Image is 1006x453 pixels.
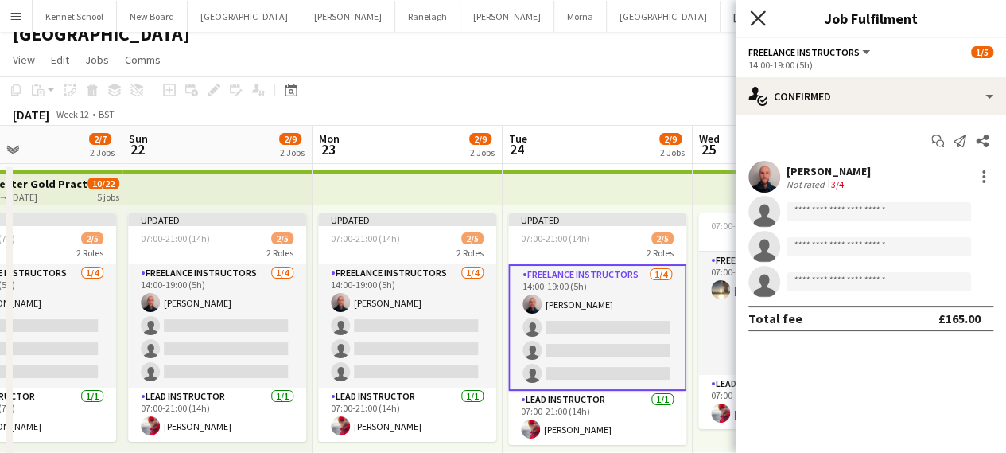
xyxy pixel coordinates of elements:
[129,131,148,146] span: Sun
[13,22,190,46] h1: [GEOGRAPHIC_DATA]
[748,59,993,71] div: 14:00-19:00 (5h)
[736,8,1006,29] h3: Job Fulfilment
[118,49,167,70] a: Comms
[51,53,69,67] span: Edit
[279,133,301,145] span: 2/9
[698,213,876,429] app-job-card: 07:00-15:00 (8h)2/22 RolesFreelance Instructors1/107:00-12:00 (5h)[PERSON_NAME]Lead Instructor1/1...
[711,220,775,232] span: 07:00-15:00 (8h)
[125,53,161,67] span: Comms
[188,1,301,32] button: [GEOGRAPHIC_DATA]
[698,375,876,429] app-card-role: Lead Instructor1/107:00-15:00 (8h)[PERSON_NAME]
[508,213,686,226] div: Updated
[660,146,685,158] div: 2 Jobs
[748,46,872,58] button: Freelance Instructors
[787,164,871,178] div: [PERSON_NAME]
[266,247,293,259] span: 2 Roles
[89,133,111,145] span: 2/7
[128,264,306,388] app-card-role: Freelance Instructors1/414:00-19:00 (5h)[PERSON_NAME]
[271,232,293,244] span: 2/5
[508,391,686,445] app-card-role: Lead Instructor1/107:00-21:00 (14h)[PERSON_NAME]
[318,213,496,442] app-job-card: Updated07:00-21:00 (14h)2/52 RolesFreelance Instructors1/414:00-19:00 (5h)[PERSON_NAME] Lead Inst...
[301,1,395,32] button: [PERSON_NAME]
[141,232,210,244] span: 07:00-21:00 (14h)
[647,247,674,259] span: 2 Roles
[45,49,76,70] a: Edit
[13,53,35,67] span: View
[128,213,306,442] app-job-card: Updated07:00-21:00 (14h)2/52 RolesFreelance Instructors1/414:00-19:00 (5h)[PERSON_NAME] Lead Inst...
[85,53,109,67] span: Jobs
[318,388,496,442] app-card-role: Lead Instructor1/107:00-21:00 (14h)[PERSON_NAME]
[81,232,103,244] span: 2/5
[748,46,860,58] span: Freelance Instructors
[509,131,527,146] span: Tue
[831,178,844,190] app-skills-label: 3/4
[971,46,993,58] span: 1/5
[721,1,836,32] button: [GEOGRAPHIC_DATA]
[76,247,103,259] span: 2 Roles
[280,146,305,158] div: 2 Jobs
[456,247,484,259] span: 2 Roles
[33,1,117,32] button: Kennet School
[699,131,720,146] span: Wed
[521,232,590,244] span: 07:00-21:00 (14h)
[607,1,721,32] button: [GEOGRAPHIC_DATA]
[470,146,495,158] div: 2 Jobs
[697,140,720,158] span: 25
[748,310,802,326] div: Total fee
[6,49,41,70] a: View
[128,388,306,442] app-card-role: Lead Instructor1/107:00-21:00 (14h)[PERSON_NAME]
[331,232,400,244] span: 07:00-21:00 (14h)
[698,252,876,375] app-card-role: Freelance Instructors1/107:00-12:00 (5h)[PERSON_NAME]
[87,178,119,189] span: 10/22
[319,131,340,146] span: Mon
[554,1,607,32] button: Morna
[79,49,115,70] a: Jobs
[117,1,188,32] button: New Board
[90,146,115,158] div: 2 Jobs
[507,140,527,158] span: 24
[128,213,306,226] div: Updated
[317,140,340,158] span: 23
[97,189,119,203] div: 5 jobs
[395,1,460,32] button: Ranelagh
[469,133,491,145] span: 2/9
[508,213,686,445] app-job-card: Updated07:00-21:00 (14h)2/52 RolesFreelance Instructors1/414:00-19:00 (5h)[PERSON_NAME] Lead Inst...
[99,108,115,120] div: BST
[938,310,981,326] div: £165.00
[13,107,49,123] div: [DATE]
[461,232,484,244] span: 2/5
[460,1,554,32] button: [PERSON_NAME]
[659,133,682,145] span: 2/9
[736,77,1006,115] div: Confirmed
[126,140,148,158] span: 22
[508,264,686,391] app-card-role: Freelance Instructors1/414:00-19:00 (5h)[PERSON_NAME]
[651,232,674,244] span: 2/5
[787,178,828,190] div: Not rated
[318,264,496,388] app-card-role: Freelance Instructors1/414:00-19:00 (5h)[PERSON_NAME]
[52,108,92,120] span: Week 12
[318,213,496,226] div: Updated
